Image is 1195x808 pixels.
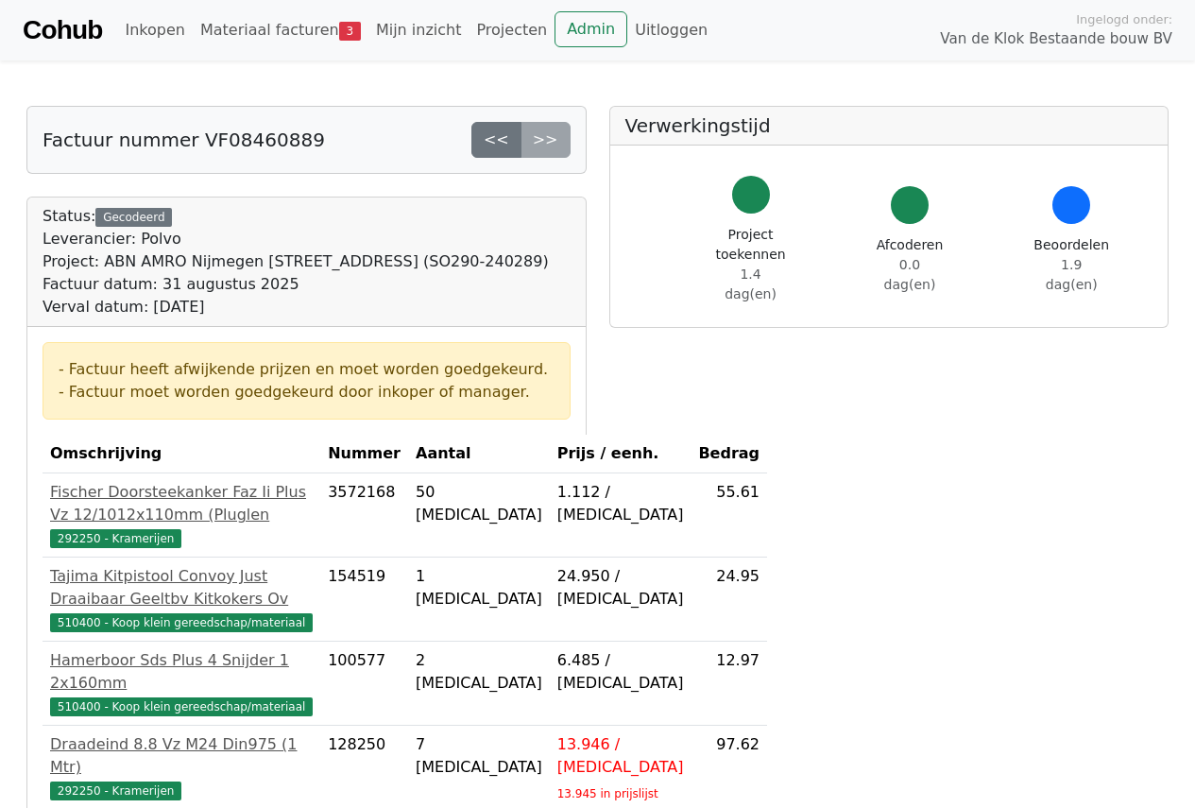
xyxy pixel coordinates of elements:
span: 1.9 dag(en) [1046,257,1098,292]
h5: Factuur nummer VF08460889 [43,129,325,151]
h5: Verwerkingstijd [625,114,1153,137]
div: - Factuur moet worden goedgekeurd door inkoper of manager. [59,381,555,404]
th: Prijs / eenh. [550,435,691,473]
div: Gecodeerd [95,208,172,227]
td: 3572168 [320,473,408,558]
th: Omschrijving [43,435,320,473]
span: 292250 - Kramerijen [50,529,181,548]
a: Hamerboor Sds Plus 4 Snijder 1 2x160mm510400 - Koop klein gereedschap/materiaal [50,649,313,717]
div: Factuur datum: 31 augustus 2025 [43,273,549,296]
span: 292250 - Kramerijen [50,782,181,800]
a: Materiaal facturen3 [193,11,368,49]
span: 1.4 dag(en) [725,266,777,301]
th: Bedrag [691,435,767,473]
td: 12.97 [691,642,767,726]
a: Projecten [469,11,555,49]
div: Leverancier: Polvo [43,228,549,250]
div: 7 [MEDICAL_DATA] [416,733,542,779]
div: Draadeind 8.8 Vz M24 Din975 (1 Mtr) [50,733,313,779]
a: Cohub [23,8,102,53]
div: 1 [MEDICAL_DATA] [416,565,542,610]
div: - Factuur heeft afwijkende prijzen en moet worden goedgekeurd. [59,358,555,381]
td: 100577 [320,642,408,726]
a: Draadeind 8.8 Vz M24 Din975 (1 Mtr)292250 - Kramerijen [50,733,313,801]
div: Project toekennen [716,225,786,304]
a: Inkopen [117,11,192,49]
th: Aantal [408,435,550,473]
span: Van de Klok Bestaande bouw BV [940,28,1172,50]
td: 24.95 [691,558,767,642]
div: Project: ABN AMRO Nijmegen [STREET_ADDRESS] (SO290-240289) [43,250,549,273]
div: Verval datum: [DATE] [43,296,549,318]
span: 510400 - Koop klein gereedschap/materiaal [50,613,313,632]
span: 3 [339,22,361,41]
td: 55.61 [691,473,767,558]
div: 50 [MEDICAL_DATA] [416,481,542,526]
a: Tajima Kitpistool Convoy Just Draaibaar Geeltbv Kitkokers Ov510400 - Koop klein gereedschap/mater... [50,565,313,633]
a: Mijn inzicht [368,11,469,49]
sub: 13.945 in prijslijst [557,787,658,800]
td: 154519 [320,558,408,642]
div: 24.950 / [MEDICAL_DATA] [557,565,684,610]
div: 2 [MEDICAL_DATA] [416,649,542,695]
a: Uitloggen [627,11,715,49]
div: Fischer Doorsteekanker Faz Ii Plus Vz 12/1012x110mm (Pluglen [50,481,313,526]
span: 0.0 dag(en) [884,257,936,292]
span: Ingelogd onder: [1076,10,1172,28]
th: Nummer [320,435,408,473]
a: Fischer Doorsteekanker Faz Ii Plus Vz 12/1012x110mm (Pluglen292250 - Kramerijen [50,481,313,549]
div: 13.946 / [MEDICAL_DATA] [557,733,684,779]
div: 6.485 / [MEDICAL_DATA] [557,649,684,695]
div: Beoordelen [1033,235,1109,295]
div: 1.112 / [MEDICAL_DATA] [557,481,684,526]
div: Afcoderen [877,235,944,295]
div: Tajima Kitpistool Convoy Just Draaibaar Geeltbv Kitkokers Ov [50,565,313,610]
span: 510400 - Koop klein gereedschap/materiaal [50,697,313,716]
a: << [471,122,521,158]
div: Hamerboor Sds Plus 4 Snijder 1 2x160mm [50,649,313,695]
a: Admin [555,11,627,47]
div: Status: [43,205,549,318]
